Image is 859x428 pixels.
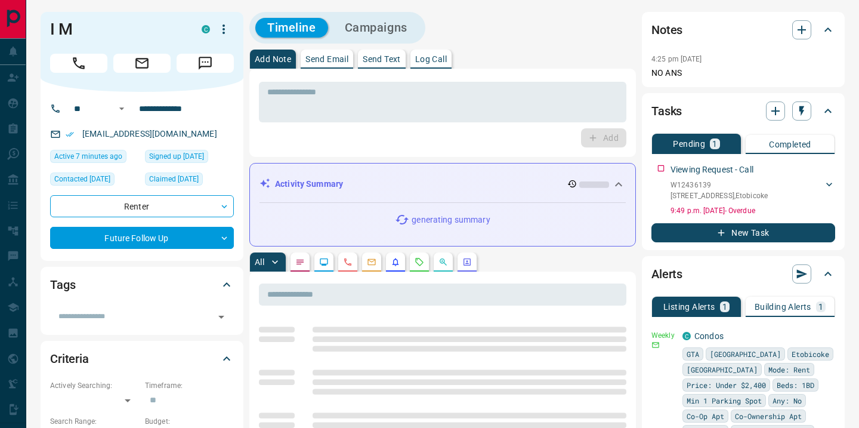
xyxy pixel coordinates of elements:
[82,129,217,138] a: [EMAIL_ADDRESS][DOMAIN_NAME]
[462,257,472,267] svg: Agent Actions
[149,150,204,162] span: Signed up [DATE]
[202,25,210,33] div: condos.ca
[149,173,199,185] span: Claimed [DATE]
[50,173,139,189] div: Mon Oct 13 2025
[50,416,139,427] p: Search Range:
[651,55,702,63] p: 4:25 pm [DATE]
[768,364,810,375] span: Mode: Rent
[213,309,230,325] button: Open
[651,67,835,79] p: NO ANS
[651,260,835,288] div: Alerts
[663,303,715,311] p: Listing Alerts
[651,16,835,44] div: Notes
[50,54,107,73] span: Call
[792,348,829,360] span: Etobicoke
[54,173,110,185] span: Contacted [DATE]
[255,18,328,38] button: Timeline
[412,214,490,226] p: generating summary
[66,130,74,138] svg: Email Verified
[50,20,184,39] h1: I M
[259,173,626,195] div: Activity Summary
[687,410,724,422] span: Co-Op Apt
[113,54,171,73] span: Email
[773,395,802,407] span: Any: No
[50,227,234,249] div: Future Follow Up
[50,349,89,368] h2: Criteria
[687,395,762,407] span: Min 1 Parking Spot
[673,140,705,148] p: Pending
[255,55,291,63] p: Add Note
[769,140,811,149] p: Completed
[438,257,448,267] svg: Opportunities
[722,303,727,311] p: 1
[50,270,234,299] div: Tags
[50,150,139,167] div: Wed Oct 15 2025
[670,164,753,176] p: Viewing Request - Call
[343,257,353,267] svg: Calls
[255,258,264,266] p: All
[333,18,419,38] button: Campaigns
[651,264,682,284] h2: Alerts
[687,379,766,391] span: Price: Under $2,400
[50,344,234,373] div: Criteria
[651,97,835,125] div: Tasks
[50,380,139,391] p: Actively Searching:
[777,379,814,391] span: Beds: 1BD
[735,410,802,422] span: Co-Ownership Apt
[670,205,835,216] p: 9:49 p.m. [DATE] - Overdue
[651,223,835,242] button: New Task
[687,348,699,360] span: GTA
[295,257,305,267] svg: Notes
[670,180,768,190] p: W12436139
[275,178,343,190] p: Activity Summary
[50,195,234,217] div: Renter
[363,55,401,63] p: Send Text
[755,303,811,311] p: Building Alerts
[651,101,682,121] h2: Tasks
[145,380,234,391] p: Timeframe:
[391,257,400,267] svg: Listing Alerts
[670,177,835,204] div: W12436139[STREET_ADDRESS],Etobicoke
[177,54,234,73] span: Message
[145,416,234,427] p: Budget:
[687,364,758,375] span: [GEOGRAPHIC_DATA]
[115,101,129,116] button: Open
[415,55,447,63] p: Log Call
[145,173,234,189] div: Tue Sep 02 2025
[818,303,823,311] p: 1
[319,257,329,267] svg: Lead Browsing Activity
[305,55,348,63] p: Send Email
[712,140,717,148] p: 1
[145,150,234,167] div: Thu Aug 28 2025
[415,257,424,267] svg: Requests
[694,331,724,341] a: Condos
[50,275,75,294] h2: Tags
[651,341,660,349] svg: Email
[682,332,691,340] div: condos.ca
[710,348,781,360] span: [GEOGRAPHIC_DATA]
[651,330,675,341] p: Weekly
[651,20,682,39] h2: Notes
[367,257,376,267] svg: Emails
[670,190,768,201] p: [STREET_ADDRESS] , Etobicoke
[54,150,122,162] span: Active 7 minutes ago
